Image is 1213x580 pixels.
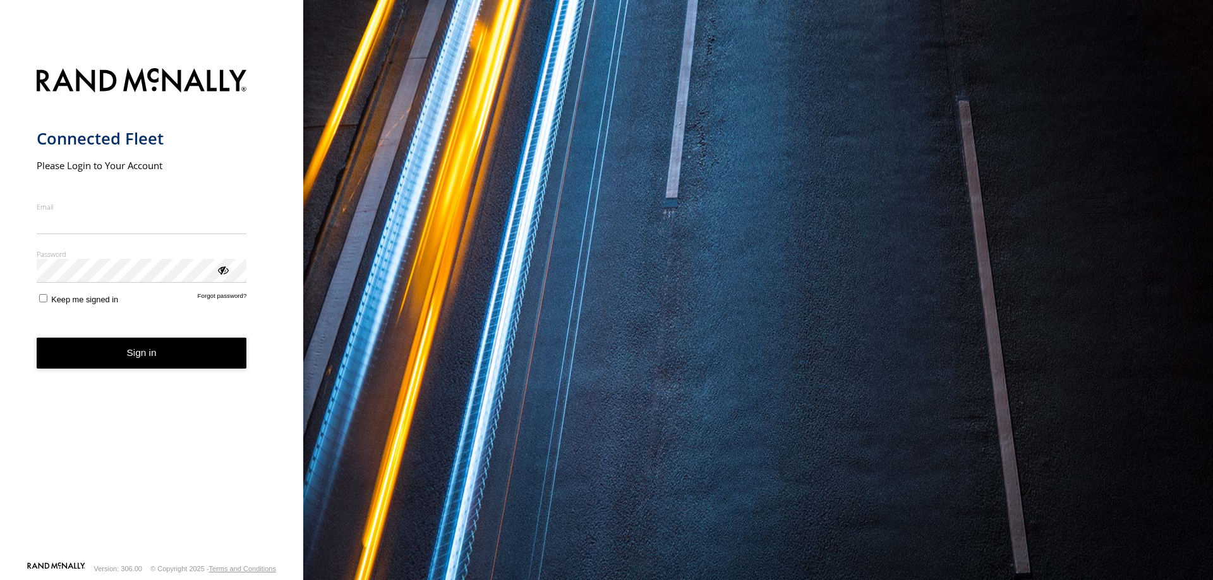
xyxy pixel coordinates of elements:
[37,249,247,259] label: Password
[27,562,85,575] a: Visit our Website
[94,565,142,572] div: Version: 306.00
[216,263,229,276] div: ViewPassword
[198,292,247,304] a: Forgot password?
[37,66,247,98] img: Rand McNally
[51,295,118,304] span: Keep me signed in
[37,61,267,561] form: main
[37,159,247,172] h2: Please Login to Your Account
[150,565,276,572] div: © Copyright 2025 -
[37,202,247,211] label: Email
[209,565,276,572] a: Terms and Conditions
[37,128,247,149] h1: Connected Fleet
[39,294,47,302] input: Keep me signed in
[37,338,247,369] button: Sign in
